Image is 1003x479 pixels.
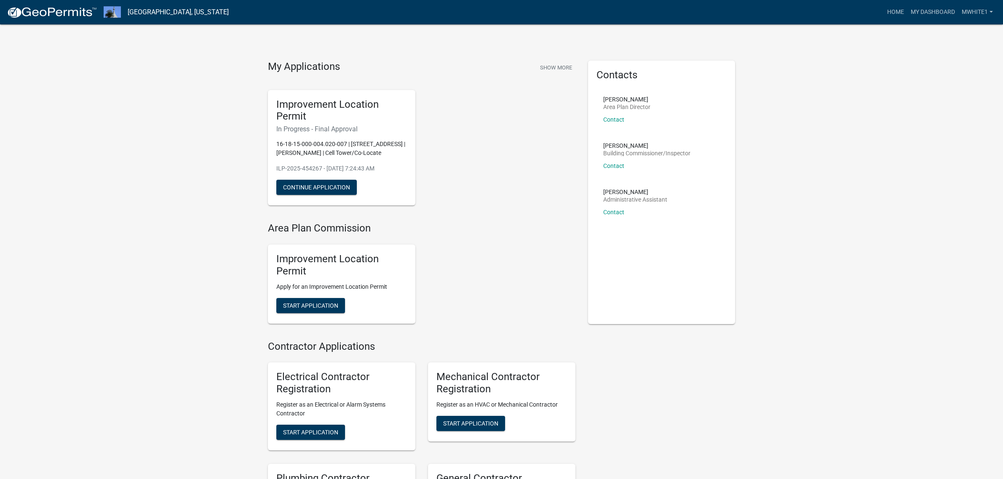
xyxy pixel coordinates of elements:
[603,116,624,123] a: Contact
[603,209,624,216] a: Contact
[907,4,958,20] a: My Dashboard
[436,400,567,409] p: Register as an HVAC or Mechanical Contractor
[276,98,407,123] h5: Improvement Location Permit
[276,371,407,395] h5: Electrical Contractor Registration
[276,253,407,277] h5: Improvement Location Permit
[276,400,407,418] p: Register as an Electrical or Alarm Systems Contractor
[268,61,340,73] h4: My Applications
[603,150,690,156] p: Building Commissioner/Inspector
[128,5,229,19] a: [GEOGRAPHIC_DATA], [US_STATE]
[276,282,407,291] p: Apply for an Improvement Location Permit
[603,189,667,195] p: [PERSON_NAME]
[283,429,338,436] span: Start Application
[436,416,505,431] button: Start Application
[603,104,650,110] p: Area Plan Director
[884,4,907,20] a: Home
[268,341,575,353] h4: Contractor Applications
[104,6,121,18] img: Decatur County, Indiana
[276,125,407,133] h6: In Progress - Final Approval
[436,371,567,395] h5: Mechanical Contractor Registration
[537,61,575,75] button: Show More
[603,143,690,149] p: [PERSON_NAME]
[268,222,575,234] h4: Area Plan Commission
[276,425,345,440] button: Start Application
[276,164,407,173] p: ILP-2025-454267 - [DATE] 7:24:43 AM
[596,69,727,81] h5: Contacts
[603,96,650,102] p: [PERSON_NAME]
[443,420,498,427] span: Start Application
[276,180,357,195] button: Continue Application
[283,302,338,309] span: Start Application
[958,4,996,20] a: MWhite1
[603,162,624,169] a: Contact
[276,298,345,313] button: Start Application
[603,197,667,202] p: Administrative Assistant
[276,140,407,157] p: 16-18-15-000-004.020-007 | [STREET_ADDRESS] | [PERSON_NAME] | Cell Tower/Co-Locate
